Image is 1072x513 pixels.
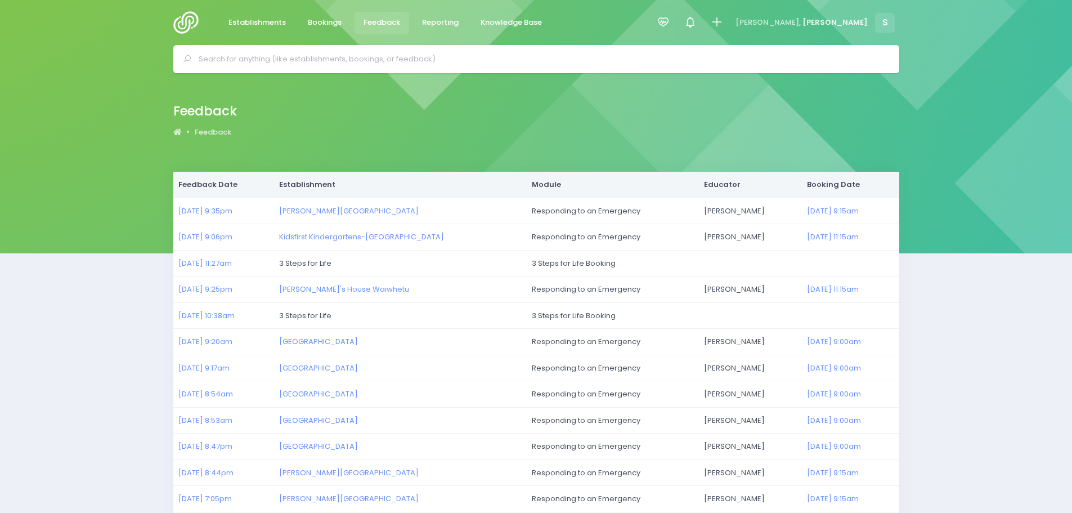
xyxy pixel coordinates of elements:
h2: Feedback [173,104,237,119]
a: [PERSON_NAME][GEOGRAPHIC_DATA] [279,467,419,478]
a: [PERSON_NAME][GEOGRAPHIC_DATA] [279,206,419,216]
span: Bookings [308,17,342,28]
a: [DATE] 11:15am [807,231,859,242]
span: [PERSON_NAME], [735,17,801,28]
td: [PERSON_NAME] [698,407,801,434]
span: [PERSON_NAME] [802,17,868,28]
td: Responding to an Emergency [527,407,698,434]
td: [PERSON_NAME] [698,198,801,224]
a: [DATE] 8:47pm [178,441,232,452]
td: Responding to an Emergency [527,224,698,251]
a: Bookings [299,12,351,34]
td: Responding to an Emergency [527,381,698,408]
a: [DATE] 9:15am [807,493,859,504]
td: Responding to an Emergency [527,460,698,486]
img: Logo [173,11,205,34]
a: [DATE] 9:15am [807,467,859,478]
a: [DATE] 9:20am [178,336,232,347]
td: [PERSON_NAME] [698,276,801,303]
th: Feedback Date [173,172,274,198]
a: Knowledge Base [472,12,551,34]
a: [DATE] 10:38am [178,310,235,321]
a: [DATE] 7:05pm [178,493,232,504]
td: [PERSON_NAME] [698,381,801,408]
td: 3 Steps for Life Booking [527,250,899,276]
td: [PERSON_NAME] [698,434,801,460]
span: S [875,13,895,33]
a: [DATE] 8:44pm [178,467,234,478]
a: [DATE] 9:00am [807,441,861,452]
td: Responding to an Emergency [527,434,698,460]
td: Responding to an Emergency [527,329,698,355]
a: [DATE] 11:15am [807,284,859,295]
a: [DATE] 9:17am [178,363,230,373]
a: [DATE] 9:00am [807,415,861,426]
td: Responding to an Emergency [527,355,698,381]
a: [DATE] 9:15am [807,206,859,216]
a: [DATE] 9:25pm [178,284,232,295]
span: 3 Steps for Life [279,258,331,269]
td: [PERSON_NAME] [698,460,801,486]
span: Reporting [422,17,459,28]
a: [DATE] 11:27am [178,258,232,269]
th: Establishment [273,172,526,198]
span: Feedback [364,17,400,28]
th: Educator [698,172,801,198]
a: [DATE] 9:35pm [178,206,232,216]
th: Booking Date [801,172,899,198]
a: [DATE] 9:00am [807,363,861,373]
a: [PERSON_NAME]'s House Waiwhetu [279,284,409,295]
a: [GEOGRAPHIC_DATA] [279,441,358,452]
td: Responding to an Emergency [527,276,698,303]
a: Reporting [413,12,468,34]
td: 3 Steps for Life Booking [527,302,899,329]
td: [PERSON_NAME] [698,486,801,512]
a: [GEOGRAPHIC_DATA] [279,336,358,347]
td: [PERSON_NAME] [698,355,801,381]
a: [DATE] 8:53am [178,415,232,426]
span: Establishments [228,17,286,28]
a: [DATE] 8:54am [178,389,233,399]
td: [PERSON_NAME] [698,329,801,355]
th: Module [527,172,698,198]
a: [PERSON_NAME][GEOGRAPHIC_DATA] [279,493,419,504]
a: [DATE] 9:06pm [178,231,232,242]
td: Responding to an Emergency [527,198,698,224]
a: Feedback [195,127,231,138]
a: Feedback [355,12,410,34]
a: Kidsfirst Kindergartens-[GEOGRAPHIC_DATA] [279,231,444,242]
a: [DATE] 9:00am [807,389,861,399]
td: Responding to an Emergency [527,486,698,512]
span: Knowledge Base [481,17,542,28]
td: [PERSON_NAME] [698,224,801,251]
a: Establishments [219,12,295,34]
a: [DATE] 9:00am [807,336,861,347]
input: Search for anything (like establishments, bookings, or feedback) [199,51,883,68]
a: [GEOGRAPHIC_DATA] [279,389,358,399]
a: [GEOGRAPHIC_DATA] [279,363,358,373]
a: [GEOGRAPHIC_DATA] [279,415,358,426]
span: 3 Steps for Life [279,310,331,321]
